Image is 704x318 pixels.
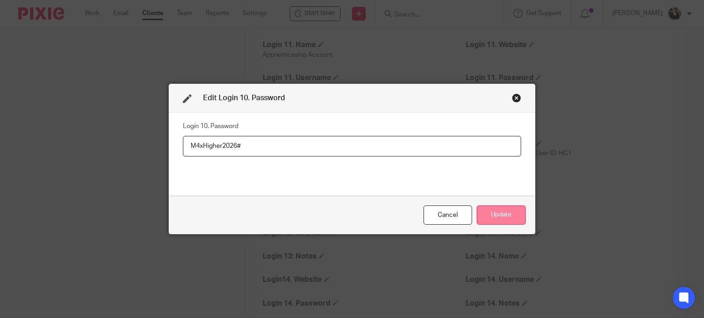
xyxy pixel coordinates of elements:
[203,94,285,102] span: Edit Login 10. Password
[183,136,521,156] input: Login 10. Password
[183,122,238,131] label: Login 10. Password
[477,205,526,225] button: Update
[423,205,472,225] div: Close this dialog window
[512,93,521,102] div: Close this dialog window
